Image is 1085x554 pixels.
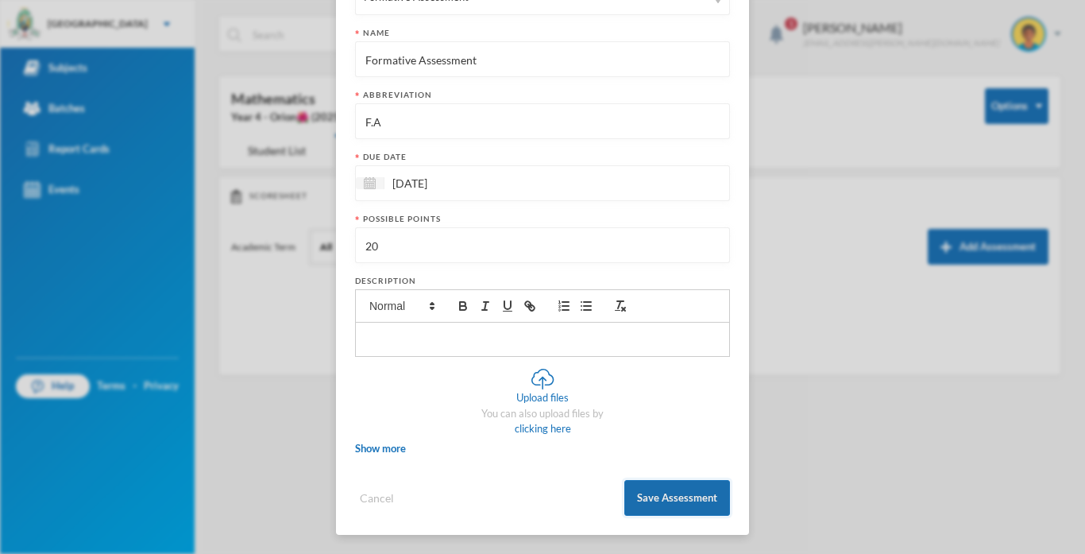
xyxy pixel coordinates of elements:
[384,174,518,192] input: Select date
[355,442,406,455] span: Show more
[355,89,730,101] div: Abbreviation
[355,27,730,39] div: Name
[481,406,604,422] div: You can also upload files by
[355,275,730,287] div: Description
[355,489,399,507] button: Cancel
[355,213,730,225] div: Possible points
[531,369,554,390] img: upload
[516,390,569,406] div: Upload files
[355,151,730,163] div: Due date
[624,480,730,516] button: Save Assessment
[515,421,571,437] div: clicking here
